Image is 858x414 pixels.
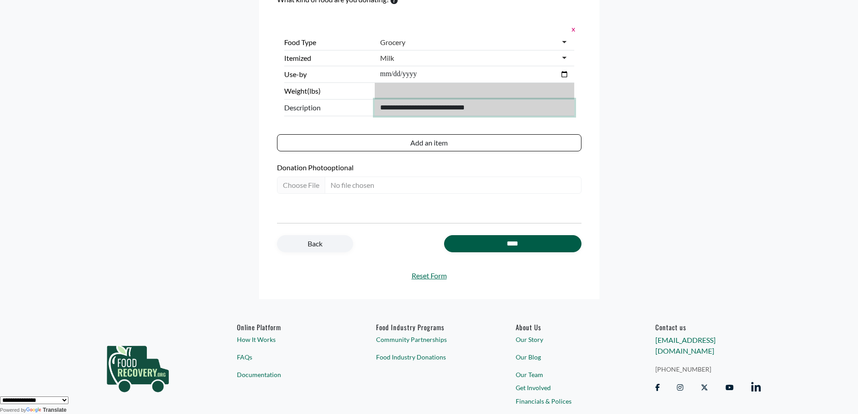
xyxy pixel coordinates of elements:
label: Food Type [284,37,371,48]
a: Back [277,235,353,252]
a: Our Team [516,370,621,379]
a: Get Involved [516,383,621,392]
a: Our Blog [516,352,621,362]
span: (lbs) [307,86,321,95]
a: How It Works [237,335,342,344]
a: [EMAIL_ADDRESS][DOMAIN_NAME] [655,336,716,355]
a: Food Industry Donations [376,352,481,362]
div: Grocery [380,38,405,47]
h6: Contact us [655,323,761,331]
label: Use-by [284,69,371,80]
a: Documentation [237,370,342,379]
label: Itemized [284,53,371,64]
h6: Food Industry Programs [376,323,481,331]
a: Translate [26,407,67,413]
a: Reset Form [277,270,581,281]
span: optional [327,163,354,172]
h6: Online Platform [237,323,342,331]
img: Google Translate [26,407,43,414]
a: Community Partnerships [376,335,481,344]
label: Weight [284,86,371,96]
a: About Us [516,323,621,331]
div: Milk [380,54,394,63]
a: FAQs [237,352,342,362]
button: x [569,23,574,35]
a: [PHONE_NUMBER] [655,364,761,374]
a: Our Story [516,335,621,344]
button: Add an item [277,134,581,151]
img: food_recovery_green_logo-76242d7a27de7ed26b67be613a865d9c9037ba317089b267e0515145e5e51427.png [97,323,178,409]
span: Description [284,102,371,113]
label: Donation Photo [277,162,581,173]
